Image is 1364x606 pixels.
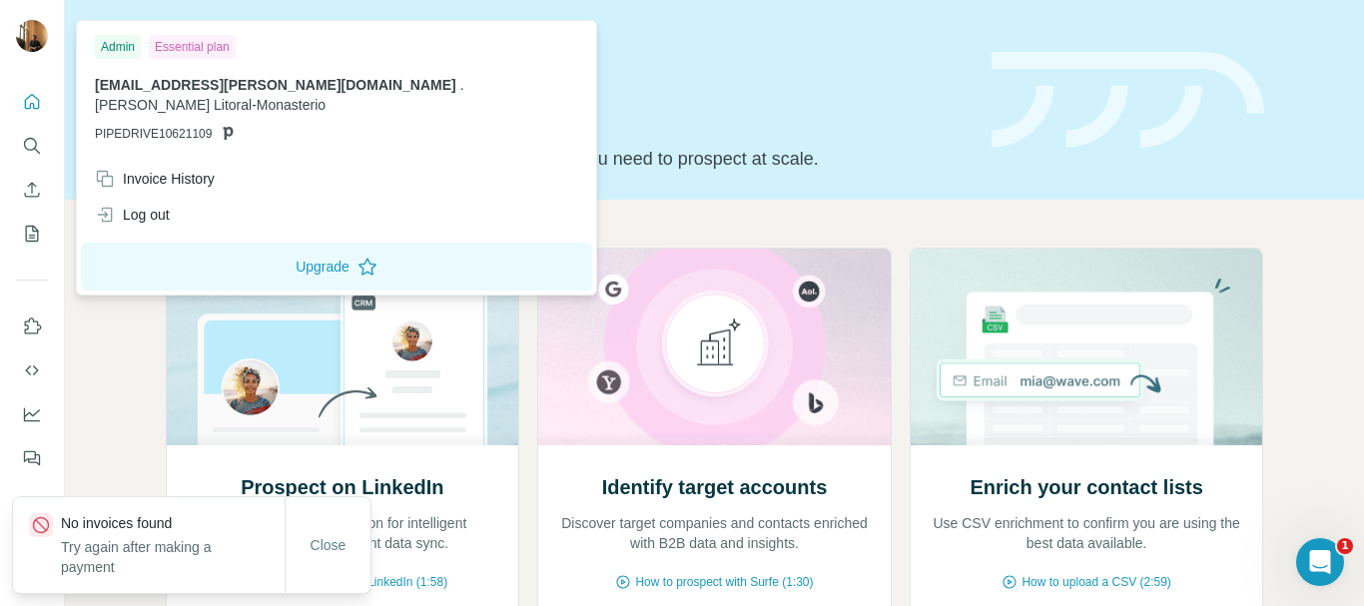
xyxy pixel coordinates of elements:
[16,216,48,252] button: My lists
[311,535,346,555] span: Close
[297,527,360,563] button: Close
[558,513,871,553] p: Discover target companies and contacts enriched with B2B data and insights.
[95,125,212,143] span: PIPEDRIVE10621109
[95,205,170,225] div: Log out
[1022,573,1170,591] span: How to upload a CSV (2:59)
[1296,538,1344,586] iframe: Intercom live chat
[992,52,1264,149] img: banner
[95,77,456,93] span: [EMAIL_ADDRESS][PERSON_NAME][DOMAIN_NAME]
[460,77,464,93] span: .
[16,84,48,120] button: Quick start
[166,249,520,445] img: Prospect on LinkedIn
[602,473,828,501] h2: Identify target accounts
[537,249,892,445] img: Identify target accounts
[95,97,326,113] span: [PERSON_NAME] Litoral-Monasterio
[16,128,48,164] button: Search
[61,537,285,577] p: Try again after making a payment
[16,308,48,344] button: Use Surfe on LinkedIn
[635,573,813,591] span: How to prospect with Surfe (1:30)
[241,473,443,501] h2: Prospect on LinkedIn
[16,396,48,432] button: Dashboard
[970,473,1202,501] h2: Enrich your contact lists
[61,513,285,533] p: No invoices found
[81,243,592,291] button: Upgrade
[16,172,48,208] button: Enrich CSV
[1337,538,1353,554] span: 1
[95,169,215,189] div: Invoice History
[931,513,1243,553] p: Use CSV enrichment to confirm you are using the best data available.
[16,352,48,388] button: Use Surfe API
[16,440,48,476] button: Feedback
[16,20,48,52] img: Avatar
[910,249,1264,445] img: Enrich your contact lists
[149,35,236,59] div: Essential plan
[95,35,141,59] div: Admin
